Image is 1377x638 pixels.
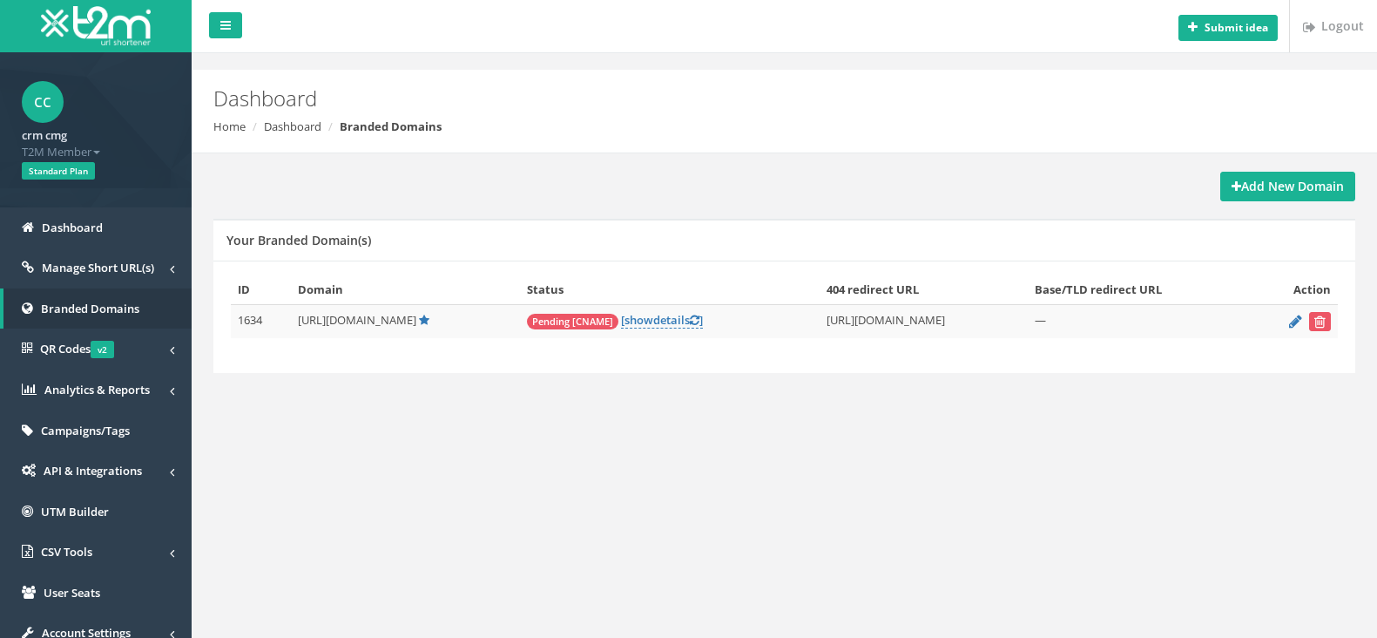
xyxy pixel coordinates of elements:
[22,123,170,159] a: crm cmg T2M Member
[231,275,291,305] th: ID
[41,301,139,316] span: Branded Domains
[231,305,291,339] td: 1634
[40,341,114,356] span: QR Codes
[340,119,442,134] strong: Branded Domains
[298,312,416,328] span: [URL][DOMAIN_NAME]
[1178,15,1278,41] button: Submit idea
[22,162,95,180] span: Standard Plan
[520,275,819,305] th: Status
[419,312,429,328] a: Default
[44,585,100,601] span: User Seats
[213,87,1161,110] h2: Dashboard
[41,6,151,45] img: T2M
[44,463,142,478] span: API & Integrations
[624,312,653,328] span: show
[41,504,109,519] span: UTM Builder
[41,423,130,438] span: Campaigns/Tags
[264,119,321,134] a: Dashboard
[621,312,703,329] a: [showdetails]
[1220,172,1355,201] a: Add New Domain
[1232,178,1344,194] strong: Add New Domain
[291,275,520,305] th: Domain
[527,314,618,329] span: Pending [CNAME]
[820,275,1028,305] th: 404 redirect URL
[41,544,92,560] span: CSV Tools
[22,144,170,160] span: T2M Member
[42,260,154,275] span: Manage Short URL(s)
[44,382,150,397] span: Analytics & Reports
[22,81,64,123] span: cc
[1028,275,1250,305] th: Base/TLD redirect URL
[42,220,103,235] span: Dashboard
[1250,275,1338,305] th: Action
[226,234,371,247] h5: Your Branded Domain(s)
[91,341,114,358] span: v2
[22,127,67,143] strong: crm cmg
[1205,20,1268,35] b: Submit idea
[213,119,246,134] a: Home
[820,305,1028,339] td: [URL][DOMAIN_NAME]
[1028,305,1250,339] td: —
